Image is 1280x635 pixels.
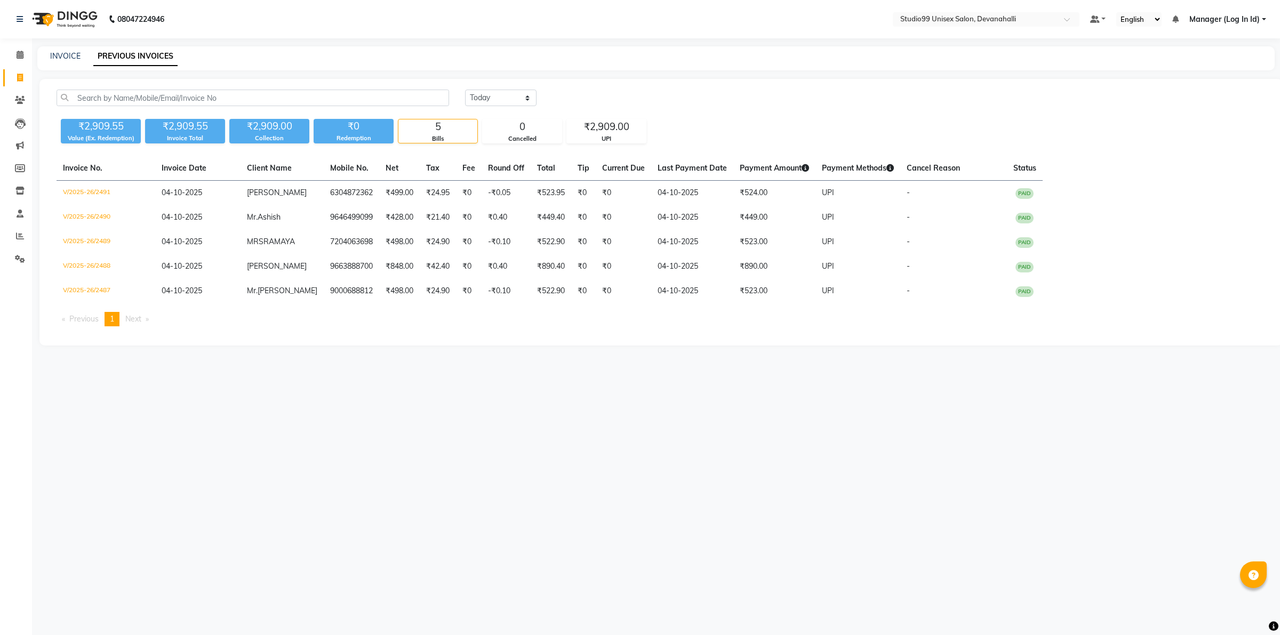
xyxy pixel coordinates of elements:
span: UPI [822,261,834,271]
span: Mobile No. [330,163,369,173]
span: - [907,212,910,222]
span: Tax [426,163,439,173]
a: PREVIOUS INVOICES [93,47,178,66]
span: PAID [1015,213,1034,223]
td: 04-10-2025 [651,279,733,303]
span: - [907,188,910,197]
td: 04-10-2025 [651,254,733,279]
span: [PERSON_NAME] [247,261,307,271]
td: ₹0 [456,279,482,303]
div: Cancelled [483,134,562,143]
td: ₹0 [571,230,596,254]
td: ₹0 [596,181,651,206]
td: ₹848.00 [379,254,420,279]
td: ₹890.40 [531,254,571,279]
td: V/2025-26/2490 [57,205,155,230]
span: Next [125,314,141,324]
span: Round Off [488,163,524,173]
td: ₹890.00 [733,254,815,279]
div: Value (Ex. Redemption) [61,134,141,143]
td: 9663888700 [324,254,379,279]
span: 1 [110,314,114,324]
td: ₹522.90 [531,230,571,254]
td: ₹449.40 [531,205,571,230]
span: UPI [822,212,834,222]
td: ₹24.90 [420,230,456,254]
span: Client Name [247,163,292,173]
td: ₹0 [571,279,596,303]
div: ₹2,909.55 [145,119,225,134]
td: 9000688812 [324,279,379,303]
span: Status [1013,163,1036,173]
td: ₹24.90 [420,279,456,303]
td: ₹0 [571,254,596,279]
div: ₹2,909.00 [229,119,309,134]
span: - [907,237,910,246]
td: 04-10-2025 [651,230,733,254]
span: 04-10-2025 [162,286,202,295]
td: ₹0 [596,230,651,254]
td: ₹0 [596,279,651,303]
td: 6304872362 [324,181,379,206]
td: V/2025-26/2491 [57,181,155,206]
span: Total [537,163,555,173]
span: 04-10-2025 [162,188,202,197]
td: ₹0.40 [482,205,531,230]
td: 04-10-2025 [651,205,733,230]
span: Previous [69,314,99,324]
td: -₹0.10 [482,230,531,254]
span: PAID [1015,188,1034,199]
span: Cancel Reason [907,163,960,173]
b: 08047224946 [117,4,164,34]
span: - [907,261,910,271]
span: Net [386,163,398,173]
td: ₹524.00 [733,181,815,206]
td: 04-10-2025 [651,181,733,206]
span: Mr. [247,212,258,222]
div: UPI [567,134,646,143]
div: ₹2,909.00 [567,119,646,134]
iframe: chat widget [1235,592,1269,624]
td: ₹0 [596,254,651,279]
div: Collection [229,134,309,143]
td: ₹449.00 [733,205,815,230]
span: Manager (Log In Id) [1189,14,1260,25]
td: V/2025-26/2489 [57,230,155,254]
div: ₹2,909.55 [61,119,141,134]
td: ₹0 [571,205,596,230]
td: ₹0 [456,205,482,230]
td: 7204063698 [324,230,379,254]
span: PAID [1015,237,1034,248]
td: ₹0.40 [482,254,531,279]
span: 04-10-2025 [162,237,202,246]
span: [PERSON_NAME] [247,188,307,197]
input: Search by Name/Mobile/Email/Invoice No [57,90,449,106]
td: -₹0.05 [482,181,531,206]
span: Invoice No. [63,163,102,173]
td: ₹522.90 [531,279,571,303]
td: ₹498.00 [379,279,420,303]
span: Invoice Date [162,163,206,173]
nav: Pagination [57,312,1266,326]
td: ₹0 [456,254,482,279]
span: [PERSON_NAME] [258,286,317,295]
td: ₹523.00 [733,279,815,303]
span: MRS [247,237,263,246]
td: ₹498.00 [379,230,420,254]
td: ₹499.00 [379,181,420,206]
span: Payment Amount [740,163,809,173]
td: ₹42.40 [420,254,456,279]
td: 9646499099 [324,205,379,230]
td: ₹21.40 [420,205,456,230]
span: UPI [822,188,834,197]
td: ₹428.00 [379,205,420,230]
span: UPI [822,286,834,295]
span: Tip [578,163,589,173]
td: ₹0 [571,181,596,206]
span: PAID [1015,262,1034,272]
div: ₹0 [314,119,394,134]
span: UPI [822,237,834,246]
span: Mr. [247,286,258,295]
td: ₹0 [456,181,482,206]
span: 04-10-2025 [162,212,202,222]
